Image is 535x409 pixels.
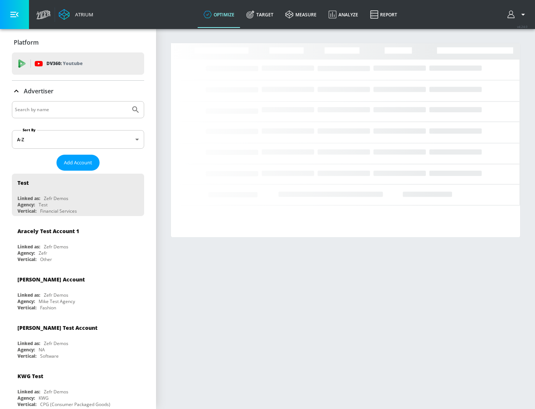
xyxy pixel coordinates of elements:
div: Test [17,179,29,186]
a: Analyze [322,1,364,28]
div: Zefr Demos [44,340,68,347]
div: [PERSON_NAME] Test AccountLinked as:Zefr DemosAgency:NAVertical:Software [12,319,144,361]
div: Aracely Test Account 1Linked as:Zefr DemosAgency:ZefrVertical:Other [12,222,144,264]
div: Test [39,202,48,208]
div: Vertical: [17,256,36,263]
div: Vertical: [17,401,36,408]
div: Linked as: [17,244,40,250]
div: Agency: [17,250,35,256]
div: Zefr Demos [44,292,68,298]
div: Software [40,353,59,359]
div: Linked as: [17,389,40,395]
div: Platform [12,32,144,53]
div: CPG (Consumer Packaged Goods) [40,401,110,408]
div: Agency: [17,202,35,208]
span: Add Account [64,158,92,167]
div: [PERSON_NAME] AccountLinked as:Zefr DemosAgency:Mike Test AgencyVertical:Fashion [12,270,144,313]
div: Atrium [72,11,93,18]
div: KWG Test [17,373,43,380]
div: Vertical: [17,353,36,359]
div: Agency: [17,395,35,401]
div: Financial Services [40,208,77,214]
div: Zefr Demos [44,244,68,250]
p: Platform [14,38,39,46]
input: Search by name [15,105,127,115]
div: Vertical: [17,305,36,311]
div: Linked as: [17,292,40,298]
div: TestLinked as:Zefr DemosAgency:TestVertical:Financial Services [12,174,144,216]
div: Zefr Demos [44,389,68,395]
a: Target [240,1,279,28]
button: Add Account [56,155,100,171]
div: Mike Test Agency [39,298,75,305]
div: Agency: [17,347,35,353]
div: Zefr [39,250,47,256]
div: Zefr Demos [44,195,68,202]
label: Sort By [21,128,37,132]
div: Other [40,256,52,263]
div: DV360: Youtube [12,52,144,75]
a: Atrium [59,9,93,20]
div: Fashion [40,305,56,311]
p: Advertiser [24,87,53,95]
div: Linked as: [17,195,40,202]
div: Linked as: [17,340,40,347]
div: Vertical: [17,208,36,214]
a: Report [364,1,403,28]
a: optimize [198,1,240,28]
div: NA [39,347,45,353]
p: DV360: [46,59,82,68]
p: Youtube [63,59,82,67]
a: measure [279,1,322,28]
div: KWG [39,395,49,401]
div: Advertiser [12,81,144,102]
div: Aracely Test Account 1 [17,228,79,235]
div: Agency: [17,298,35,305]
span: v 4.24.0 [517,25,528,29]
div: [PERSON_NAME] Account [17,276,85,283]
div: [PERSON_NAME] Test Account [17,324,97,331]
div: A-Z [12,130,144,149]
